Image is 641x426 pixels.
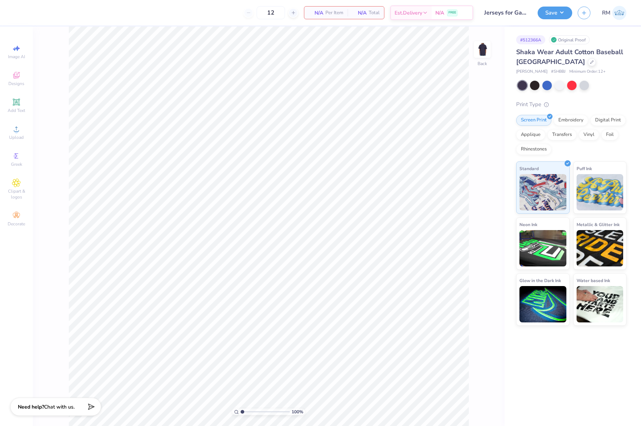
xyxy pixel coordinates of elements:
[516,115,551,126] div: Screen Print
[44,403,75,410] span: Chat with us.
[577,277,610,284] span: Water based Ink
[257,6,285,19] input: – –
[569,69,606,75] span: Minimum Order: 12 +
[590,115,626,126] div: Digital Print
[369,9,380,17] span: Total
[352,9,367,17] span: N/A
[554,115,588,126] div: Embroidery
[516,129,545,140] div: Applique
[325,9,343,17] span: Per Item
[479,5,532,20] input: Untitled Design
[448,10,456,15] span: FREE
[577,221,620,228] span: Metallic & Glitter Ink
[478,60,487,67] div: Back
[547,129,577,140] div: Transfers
[577,165,592,172] span: Puff Ink
[8,108,25,113] span: Add Text
[577,174,624,210] img: Puff Ink
[602,9,610,17] span: RM
[516,35,545,44] div: # 512366A
[519,230,566,266] img: Neon Ink
[8,81,24,87] span: Designs
[612,6,626,20] img: Ronald Manipon
[549,35,590,44] div: Original Proof
[516,69,547,75] span: [PERSON_NAME]
[516,144,551,155] div: Rhinestones
[579,129,599,140] div: Vinyl
[519,174,566,210] img: Standard
[8,54,25,60] span: Image AI
[435,9,444,17] span: N/A
[516,48,623,66] span: Shaka Wear Adult Cotton Baseball [GEOGRAPHIC_DATA]
[18,403,44,410] strong: Need help?
[8,221,25,227] span: Decorate
[602,6,626,20] a: RM
[538,7,572,19] button: Save
[601,129,618,140] div: Foil
[519,165,539,172] span: Standard
[519,286,566,322] img: Glow in the Dark Ink
[577,286,624,322] img: Water based Ink
[577,230,624,266] img: Metallic & Glitter Ink
[9,134,24,140] span: Upload
[292,409,303,415] span: 100 %
[519,277,561,284] span: Glow in the Dark Ink
[475,42,490,57] img: Back
[516,100,626,109] div: Print Type
[11,161,22,167] span: Greek
[519,221,537,228] span: Neon Ink
[4,188,29,200] span: Clipart & logos
[309,9,323,17] span: N/A
[551,69,566,75] span: # SHBBJ
[395,9,422,17] span: Est. Delivery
